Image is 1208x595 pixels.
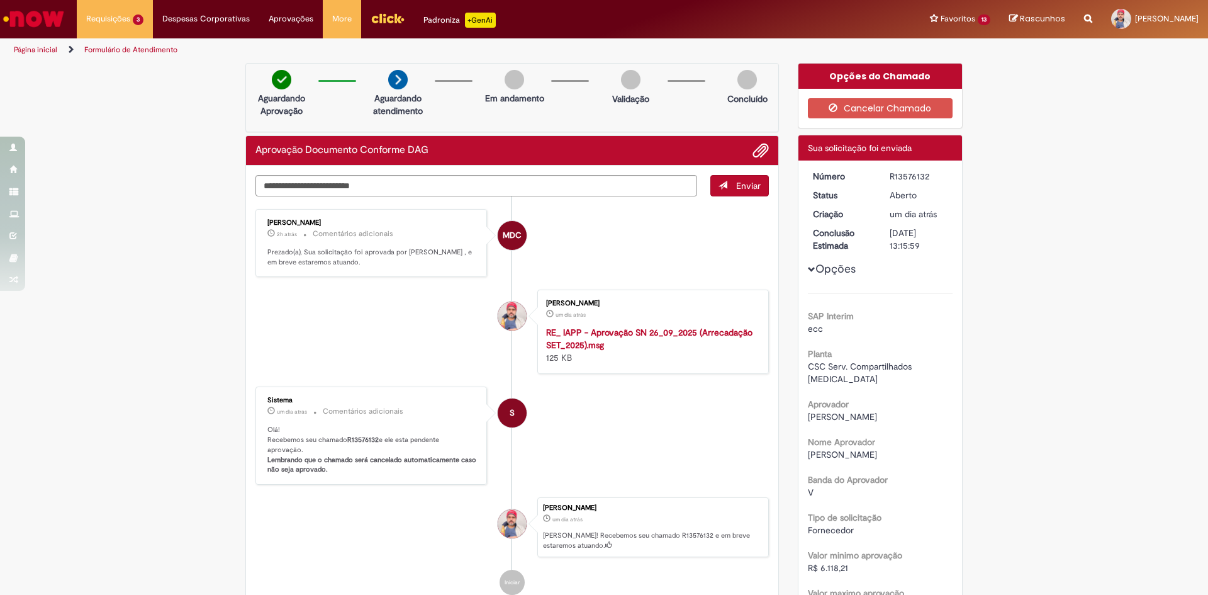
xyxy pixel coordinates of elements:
[727,93,768,105] p: Concluído
[803,170,881,183] dt: Número
[388,70,408,89] img: arrow-next.png
[367,92,428,117] p: Aguardando atendimento
[510,398,515,428] span: S
[267,455,478,475] b: Lembrando que o chamado será cancelado automaticamente caso não seja aprovado.
[808,310,854,322] b: SAP Interim
[251,92,312,117] p: Aguardando Aprovação
[133,14,143,25] span: 3
[9,38,796,62] ul: Trilhas de página
[736,180,761,191] span: Enviar
[556,311,586,319] time: 29/09/2025 11:23:20
[803,227,881,252] dt: Conclusão Estimada
[890,189,948,201] div: Aberto
[465,13,496,28] p: +GenAi
[277,230,297,238] time: 30/09/2025 10:15:59
[752,142,769,159] button: Adicionar anexos
[808,512,881,523] b: Tipo de solicitação
[543,531,762,550] p: [PERSON_NAME]! Recebemos seu chamado R13576132 e em breve estaremos atuando.
[808,142,912,154] span: Sua solicitação foi enviada
[621,70,640,89] img: img-circle-grey.png
[808,361,914,385] span: CSC Serv. Compartilhados [MEDICAL_DATA]
[546,300,756,307] div: [PERSON_NAME]
[505,70,524,89] img: img-circle-grey.png
[267,397,477,404] div: Sistema
[612,93,649,105] p: Validação
[978,14,990,25] span: 13
[277,408,307,416] span: um dia atrás
[552,516,583,523] time: 29/09/2025 11:22:57
[546,327,752,351] a: RE_ IAPP - Aprovação SN 26_09_2025 (Arrecadação SET_2025).msg
[543,504,762,512] div: [PERSON_NAME]
[267,219,477,227] div: [PERSON_NAME]
[710,175,769,196] button: Enviar
[277,408,307,416] time: 29/09/2025 11:23:10
[498,399,527,428] div: System
[808,562,848,574] span: R$ 6.118,21
[267,247,477,267] p: Prezado(a), Sua solicitação foi aprovada por [PERSON_NAME] , e em breve estaremos atuando.
[737,70,757,89] img: img-circle-grey.png
[1,6,66,31] img: ServiceNow
[890,227,948,252] div: [DATE] 13:15:59
[498,302,527,331] div: Bruno Cazarin
[808,323,823,334] span: ecc
[371,9,405,28] img: click_logo_yellow_360x200.png
[272,70,291,89] img: check-circle-green.png
[313,229,393,239] small: Comentários adicionais
[255,145,428,156] h2: Aprovação Documento Conforme DAG Histórico de tíquete
[255,497,769,558] li: Bruno Cazarin
[808,436,875,448] b: Nome Aprovador
[808,550,902,561] b: Valor minimo aprovação
[498,221,527,250] div: Mauricio De Camargo
[277,230,297,238] span: 2h atrás
[498,509,527,538] div: Bruno Cazarin
[890,208,937,220] span: um dia atrás
[890,208,948,220] div: 29/09/2025 11:22:57
[803,189,881,201] dt: Status
[552,516,583,523] span: um dia atrás
[1135,13,1199,24] span: [PERSON_NAME]
[941,13,975,25] span: Favoritos
[808,487,814,498] span: V
[808,474,888,485] b: Banda do Aprovador
[1009,13,1065,25] a: Rascunhos
[808,348,832,360] b: Planta
[332,13,352,25] span: More
[86,13,130,25] span: Requisições
[546,326,756,364] div: 125 KB
[803,208,881,220] dt: Criação
[808,399,849,410] b: Aprovador
[556,311,586,319] span: um dia atrás
[423,13,496,28] div: Padroniza
[255,175,697,196] textarea: Digite sua mensagem aqui...
[808,411,877,422] span: [PERSON_NAME]
[503,220,522,251] span: MDC
[485,92,544,105] p: Em andamento
[269,13,313,25] span: Aprovações
[14,45,57,55] a: Página inicial
[808,449,877,460] span: [PERSON_NAME]
[162,13,250,25] span: Despesas Corporativas
[1020,13,1065,25] span: Rascunhos
[890,170,948,183] div: R13576132
[347,435,379,445] b: R13576132
[890,208,937,220] time: 29/09/2025 11:22:57
[808,98,953,118] button: Cancelar Chamado
[323,406,403,417] small: Comentários adicionais
[798,64,963,89] div: Opções do Chamado
[267,425,477,475] p: Olá! Recebemos seu chamado e ele esta pendente aprovação.
[808,524,854,536] span: Fornecedor
[84,45,177,55] a: Formulário de Atendimento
